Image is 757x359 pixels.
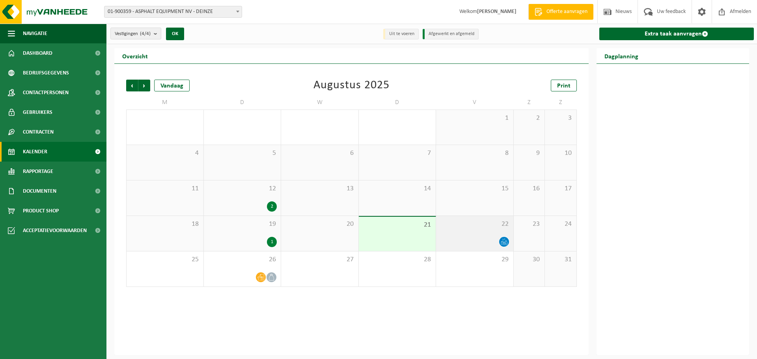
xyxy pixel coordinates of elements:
[528,4,593,20] a: Offerte aanvragen
[208,184,277,193] span: 12
[23,63,69,83] span: Bedrijfsgegevens
[104,6,242,17] span: 01-900359 - ASPHALT EQUIPMENT NV - DEINZE
[154,80,190,91] div: Vandaag
[363,221,432,229] span: 21
[140,31,151,36] count: (4/4)
[285,255,354,264] span: 27
[549,255,572,264] span: 31
[597,48,646,63] h2: Dagplanning
[423,29,479,39] li: Afgewerkt en afgemeld
[208,255,277,264] span: 26
[544,8,589,16] span: Offerte aanvragen
[557,83,571,89] span: Print
[477,9,516,15] strong: [PERSON_NAME]
[23,102,52,122] span: Gebruikers
[514,95,545,110] td: Z
[204,95,282,110] td: D
[23,24,47,43] span: Navigatie
[208,149,277,158] span: 5
[518,220,541,229] span: 23
[166,28,184,40] button: OK
[363,255,432,264] span: 28
[281,95,359,110] td: W
[267,237,277,247] div: 1
[363,149,432,158] span: 7
[518,255,541,264] span: 30
[131,220,200,229] span: 18
[285,220,354,229] span: 20
[549,149,572,158] span: 10
[551,80,577,91] a: Print
[440,114,509,123] span: 1
[285,184,354,193] span: 13
[518,114,541,123] span: 2
[23,43,52,63] span: Dashboard
[23,221,87,240] span: Acceptatievoorwaarden
[436,95,514,110] td: V
[114,48,156,63] h2: Overzicht
[313,80,390,91] div: Augustus 2025
[23,83,69,102] span: Contactpersonen
[440,184,509,193] span: 15
[23,181,56,201] span: Documenten
[115,28,151,40] span: Vestigingen
[23,142,47,162] span: Kalender
[110,28,161,39] button: Vestigingen(4/4)
[131,255,200,264] span: 25
[23,162,53,181] span: Rapportage
[549,220,572,229] span: 24
[131,184,200,193] span: 11
[518,184,541,193] span: 16
[23,201,59,221] span: Product Shop
[549,184,572,193] span: 17
[549,114,572,123] span: 3
[440,220,509,229] span: 22
[545,95,576,110] td: Z
[285,149,354,158] span: 6
[359,95,436,110] td: D
[131,149,200,158] span: 4
[23,122,54,142] span: Contracten
[440,255,509,264] span: 29
[518,149,541,158] span: 9
[383,29,419,39] li: Uit te voeren
[104,6,242,18] span: 01-900359 - ASPHALT EQUIPMENT NV - DEINZE
[126,80,138,91] span: Vorige
[267,201,277,212] div: 2
[363,184,432,193] span: 14
[126,95,204,110] td: M
[599,28,754,40] a: Extra taak aanvragen
[440,149,509,158] span: 8
[138,80,150,91] span: Volgende
[208,220,277,229] span: 19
